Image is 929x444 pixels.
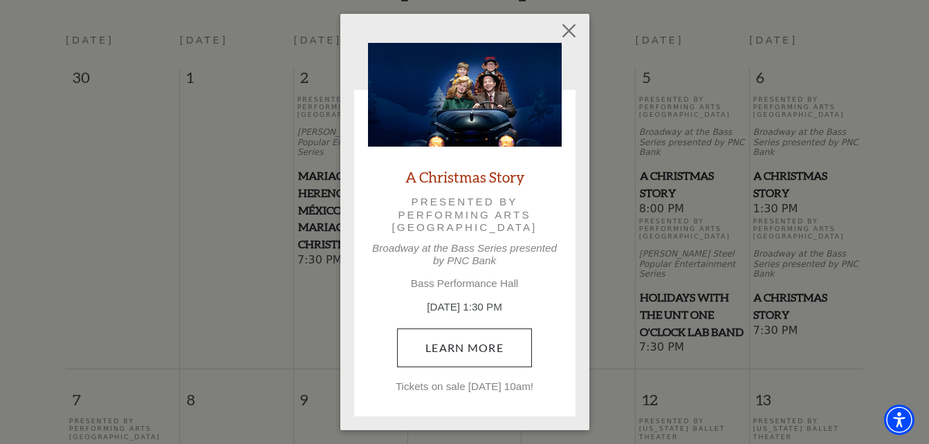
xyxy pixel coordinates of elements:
div: Accessibility Menu [884,405,914,435]
p: Presented by Performing Arts [GEOGRAPHIC_DATA] [387,196,542,234]
p: Tickets on sale [DATE] 10am! [368,380,562,393]
p: Broadway at the Bass Series presented by PNC Bank [368,242,562,267]
a: December 6, 1:30 PM Learn More Tickets on sale Friday, June 27 at 10am [397,329,532,367]
button: Close [555,17,582,44]
a: A Christmas Story [405,167,524,186]
img: A Christmas Story [368,43,562,147]
p: [DATE] 1:30 PM [368,299,562,315]
p: Bass Performance Hall [368,277,562,290]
